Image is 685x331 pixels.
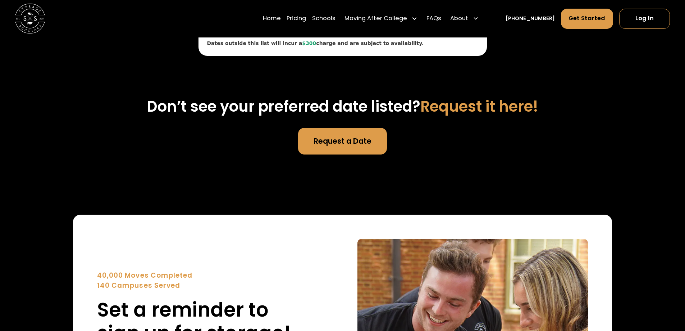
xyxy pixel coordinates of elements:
a: Log In [619,9,670,29]
div: 40,000 Moves Completed [97,270,328,281]
a: Schools [312,8,335,29]
div: About [447,8,482,29]
div: Dates outside this list will incur a charge and are subject to availability. [207,40,424,47]
span: $300 [302,40,316,46]
div: 140 Campuses Served [97,281,328,291]
a: Request a Date [298,128,387,155]
a: [PHONE_NUMBER] [506,15,555,23]
a: Home [263,8,281,29]
a: Get Started [561,9,613,29]
span: Request it here! [420,96,538,117]
img: Storage Scholars main logo [15,4,45,33]
h3: Don’t see your preferred date listed? [73,98,612,116]
div: Moving After College [344,14,407,23]
div: About [450,14,468,23]
a: FAQs [426,8,441,29]
div: Moving After College [342,8,421,29]
a: Pricing [287,8,306,29]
